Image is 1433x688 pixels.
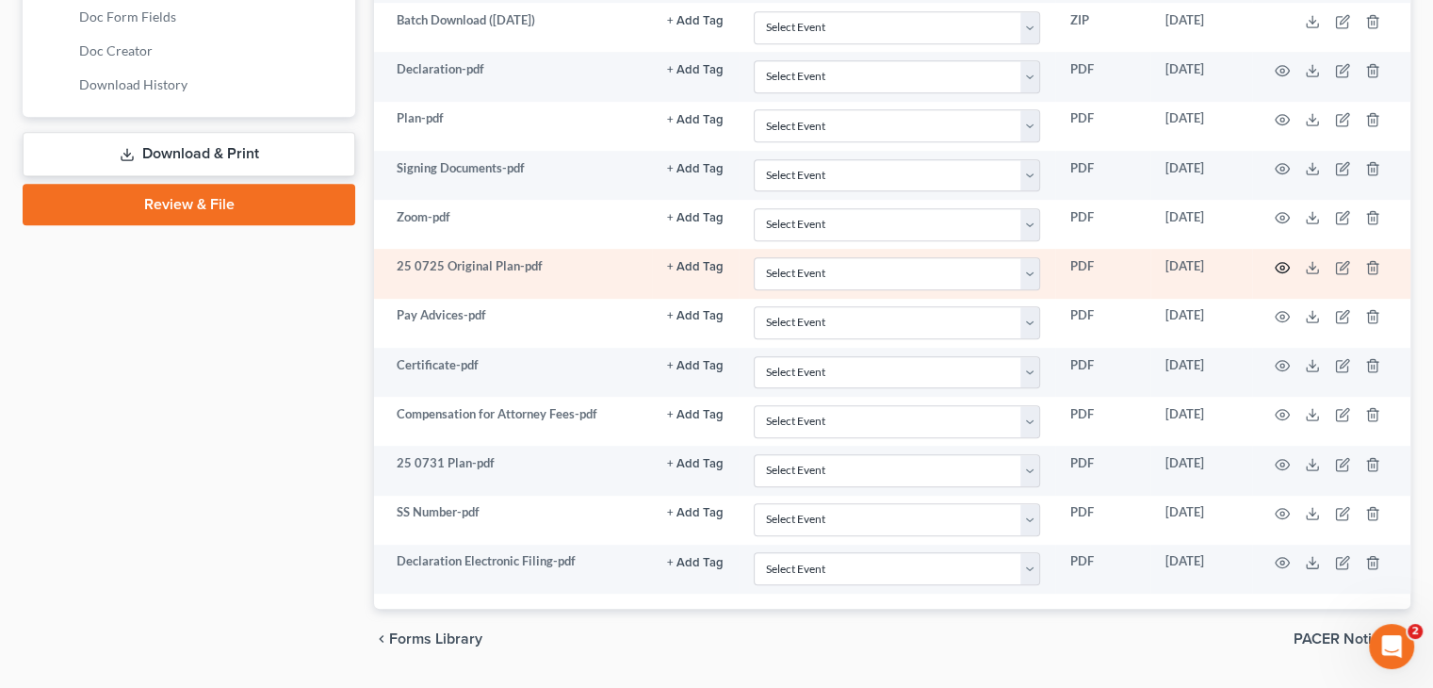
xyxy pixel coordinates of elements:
[374,151,652,200] td: Signing Documents-pdf
[1150,446,1252,495] td: [DATE]
[374,496,652,545] td: SS Number-pdf
[667,15,724,27] button: + Add Tag
[1055,545,1150,594] td: PDF
[667,409,724,421] button: + Add Tag
[667,552,724,570] a: + Add Tag
[374,397,652,446] td: Compensation for Attorney Fees-pdf
[374,631,482,647] button: chevron_left Forms Library
[1150,397,1252,446] td: [DATE]
[1150,545,1252,594] td: [DATE]
[374,299,652,348] td: Pay Advices-pdf
[1369,624,1414,669] iframe: Intercom live chat
[374,348,652,397] td: Certificate-pdf
[667,159,724,177] a: + Add Tag
[667,64,724,76] button: + Add Tag
[374,545,652,594] td: Declaration Electronic Filing-pdf
[1150,200,1252,249] td: [DATE]
[667,507,724,519] button: + Add Tag
[1055,3,1150,52] td: ZIP
[667,257,724,275] a: + Add Tag
[1055,446,1150,495] td: PDF
[79,42,153,58] span: Doc Creator
[79,76,187,92] span: Download History
[23,132,355,176] a: Download & Print
[1150,249,1252,298] td: [DATE]
[1150,52,1252,101] td: [DATE]
[667,114,724,126] button: + Add Tag
[667,212,724,224] button: + Add Tag
[1055,52,1150,101] td: PDF
[667,503,724,521] a: + Add Tag
[374,3,652,52] td: Batch Download ([DATE])
[374,631,389,647] i: chevron_left
[667,458,724,470] button: + Add Tag
[1055,151,1150,200] td: PDF
[374,249,652,298] td: 25 0725 Original Plan-pdf
[667,261,724,273] button: + Add Tag
[667,454,724,472] a: + Add Tag
[1150,348,1252,397] td: [DATE]
[1055,299,1150,348] td: PDF
[667,360,724,372] button: + Add Tag
[667,109,724,127] a: + Add Tag
[1408,624,1423,639] span: 2
[374,52,652,101] td: Declaration-pdf
[1055,102,1150,151] td: PDF
[667,306,724,324] a: + Add Tag
[1150,3,1252,52] td: [DATE]
[667,405,724,423] a: + Add Tag
[79,8,176,25] span: Doc Form Fields
[23,184,355,225] a: Review & File
[374,200,652,249] td: Zoom-pdf
[1150,102,1252,151] td: [DATE]
[1055,496,1150,545] td: PDF
[389,631,482,647] span: Forms Library
[667,356,724,374] a: + Add Tag
[667,310,724,322] button: + Add Tag
[667,557,724,569] button: + Add Tag
[374,446,652,495] td: 25 0731 Plan-pdf
[374,102,652,151] td: Plan-pdf
[667,163,724,175] button: + Add Tag
[1150,496,1252,545] td: [DATE]
[64,68,355,102] a: Download History
[1055,348,1150,397] td: PDF
[667,60,724,78] a: + Add Tag
[1055,200,1150,249] td: PDF
[1294,631,1395,647] span: PACER Notices
[1150,299,1252,348] td: [DATE]
[667,208,724,226] a: + Add Tag
[1150,151,1252,200] td: [DATE]
[64,34,355,68] a: Doc Creator
[1294,631,1410,647] button: PACER Notices chevron_right
[667,11,724,29] a: + Add Tag
[1055,397,1150,446] td: PDF
[1055,249,1150,298] td: PDF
